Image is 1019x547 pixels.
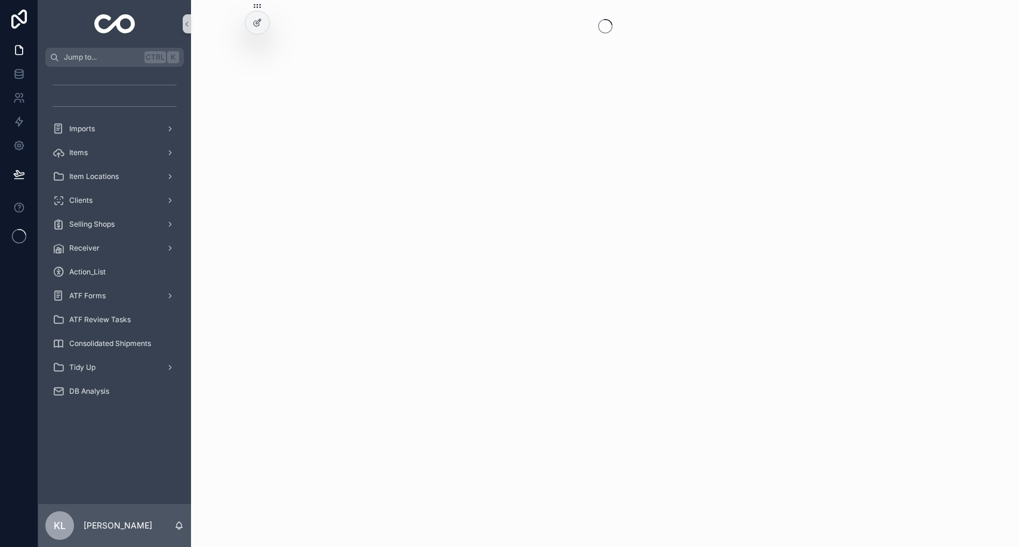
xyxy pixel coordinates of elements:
button: Jump to...CtrlK [45,48,184,67]
span: Receiver [69,243,100,253]
a: Consolidated Shipments [45,333,184,354]
div: scrollable content [38,67,191,418]
span: Consolidated Shipments [69,339,151,348]
a: Action_List [45,261,184,283]
a: Receiver [45,237,184,259]
span: Imports [69,124,95,134]
span: Selling Shops [69,220,115,229]
span: KL [54,518,66,533]
span: Jump to... [64,52,140,62]
a: DB Analysis [45,381,184,402]
span: DB Analysis [69,387,109,396]
span: Tidy Up [69,363,96,372]
span: Items [69,148,88,157]
a: ATF Forms [45,285,184,307]
span: Clients [69,196,93,205]
a: Imports [45,118,184,140]
a: Tidy Up [45,357,184,378]
a: ATF Review Tasks [45,309,184,330]
a: Clients [45,190,184,211]
span: ATF Forms [69,291,106,301]
p: [PERSON_NAME] [84,520,152,531]
a: Item Locations [45,166,184,187]
a: Items [45,142,184,163]
span: K [168,52,178,62]
a: Selling Shops [45,214,184,235]
img: App logo [94,14,136,33]
span: Action_List [69,267,106,277]
span: Ctrl [144,51,166,63]
span: Item Locations [69,172,119,181]
span: ATF Review Tasks [69,315,131,325]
